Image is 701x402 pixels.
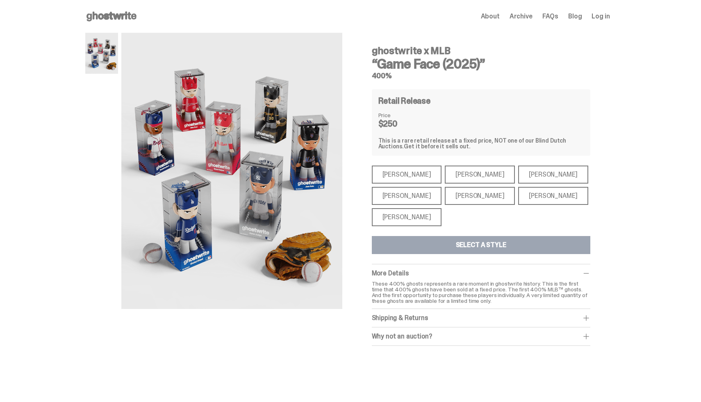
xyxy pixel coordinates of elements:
[404,143,470,150] span: Get it before it sells out.
[481,13,500,20] a: About
[372,281,590,304] p: These 400% ghosts represents a rare moment in ghostwrite history. This is the first time that 400...
[372,57,590,70] h3: “Game Face (2025)”
[378,138,584,149] div: This is a rare retail release at a fixed price, NOT one of our Blind Dutch Auctions.
[378,97,430,105] h4: Retail Release
[372,166,442,184] div: [PERSON_NAME]
[372,187,442,205] div: [PERSON_NAME]
[372,236,590,254] button: Select a Style
[378,120,419,128] dd: $250
[372,208,442,226] div: [PERSON_NAME]
[592,13,610,20] a: Log in
[372,332,590,341] div: Why not an auction?
[372,314,590,322] div: Shipping & Returns
[372,46,590,56] h4: ghostwrite x MLB
[568,13,582,20] a: Blog
[542,13,558,20] a: FAQs
[518,187,588,205] div: [PERSON_NAME]
[510,13,533,20] a: Archive
[445,166,515,184] div: [PERSON_NAME]
[518,166,588,184] div: [PERSON_NAME]
[445,187,515,205] div: [PERSON_NAME]
[121,33,342,309] img: MLB%20400%25%20Primary%20Image.png
[372,72,590,79] h5: 400%
[372,269,409,277] span: More Details
[378,112,419,118] dt: Price
[85,33,118,74] img: MLB%20400%25%20Primary%20Image.png
[456,242,506,248] div: Select a Style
